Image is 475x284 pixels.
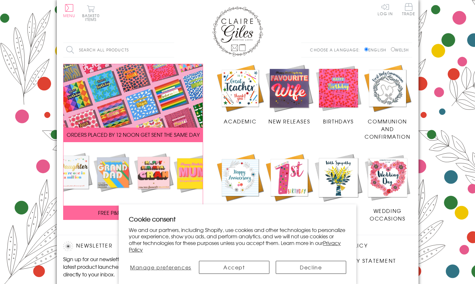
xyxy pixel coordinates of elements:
span: 0 items [85,13,100,22]
a: Birthdays [314,64,363,125]
span: Communion and Confirmation [365,117,410,140]
p: Choose a language: [310,47,363,53]
h2: Newsletter [63,241,171,251]
button: Menu [63,4,76,17]
label: Welsh [391,47,409,53]
p: Sign up for our newsletter to receive the latest product launches, news and offers directly to yo... [63,255,171,278]
a: New Releases [265,64,314,125]
span: Manage preferences [130,263,191,271]
span: Wedding Occasions [370,207,405,222]
a: Academic [216,64,265,125]
a: Privacy Policy [129,239,341,253]
input: Search all products [63,43,174,57]
span: Academic [224,117,256,125]
span: Birthdays [323,117,353,125]
p: We and our partners, including Shopify, use cookies and other technologies to personalize your ex... [129,227,346,253]
input: English [364,47,368,51]
a: Anniversary [216,153,265,215]
span: Trade [402,3,415,16]
span: Menu [63,13,76,18]
a: Communion and Confirmation [363,64,412,141]
button: Manage preferences [129,261,192,274]
input: Search [168,43,174,57]
button: Decline [276,261,346,274]
a: Log In [378,3,393,16]
button: Basket0 items [82,5,100,21]
a: Sympathy [314,153,363,215]
input: Welsh [391,47,395,51]
a: Accessibility Statement [317,257,396,265]
label: English [364,47,389,53]
a: Trade [402,3,415,17]
h2: Cookie consent [129,215,346,223]
a: Age Cards [265,153,314,215]
button: Accept [199,261,269,274]
span: FREE P&P ON ALL UK ORDERS [98,209,168,216]
img: Claire Giles Greetings Cards [212,6,263,56]
span: New Releases [268,117,310,125]
span: ORDERS PLACED BY 12 NOON GET SENT THE SAME DAY [67,131,200,138]
a: Wedding Occasions [363,153,412,222]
